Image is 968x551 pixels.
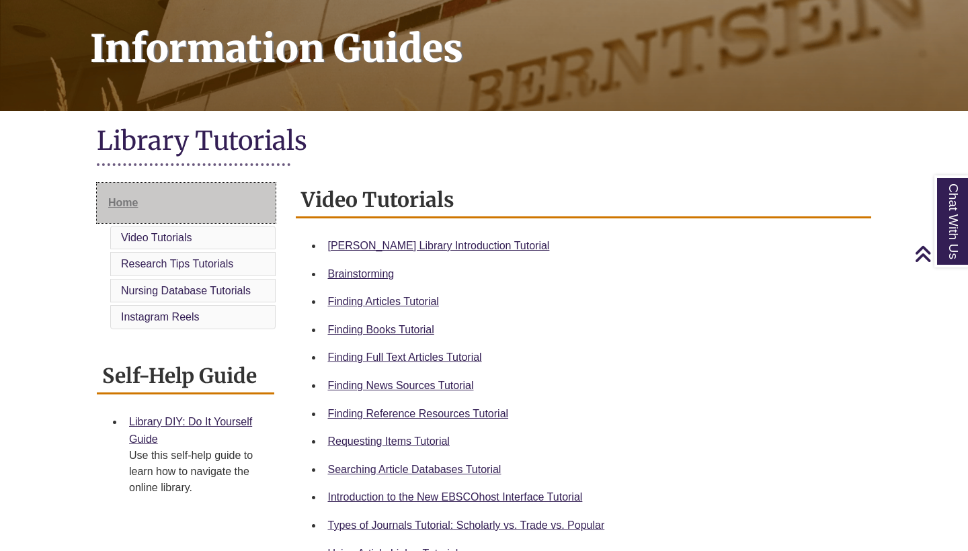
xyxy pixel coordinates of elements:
[328,380,474,391] a: Finding News Sources Tutorial
[328,351,482,363] a: Finding Full Text Articles Tutorial
[97,359,274,394] h2: Self-Help Guide
[328,324,434,335] a: Finding Books Tutorial
[121,232,192,243] a: Video Tutorials
[914,245,965,263] a: Back to Top
[97,124,871,160] h1: Library Tutorials
[328,268,395,280] a: Brainstorming
[328,491,583,503] a: Introduction to the New EBSCOhost Interface Tutorial
[328,408,509,419] a: Finding Reference Resources Tutorial
[129,448,264,496] div: Use this self-help guide to learn how to navigate the online library.
[121,258,233,269] a: Research Tips Tutorials
[97,183,276,223] a: Home
[97,183,276,332] div: Guide Page Menu
[121,285,251,296] a: Nursing Database Tutorials
[328,240,550,251] a: [PERSON_NAME] Library Introduction Tutorial
[296,183,872,218] h2: Video Tutorials
[328,519,605,531] a: Types of Journals Tutorial: Scholarly vs. Trade vs. Popular
[328,435,450,447] a: Requesting Items Tutorial
[328,464,501,475] a: Searching Article Databases Tutorial
[129,416,252,445] a: Library DIY: Do It Yourself Guide
[328,296,439,307] a: Finding Articles Tutorial
[108,197,138,208] span: Home
[121,311,200,323] a: Instagram Reels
